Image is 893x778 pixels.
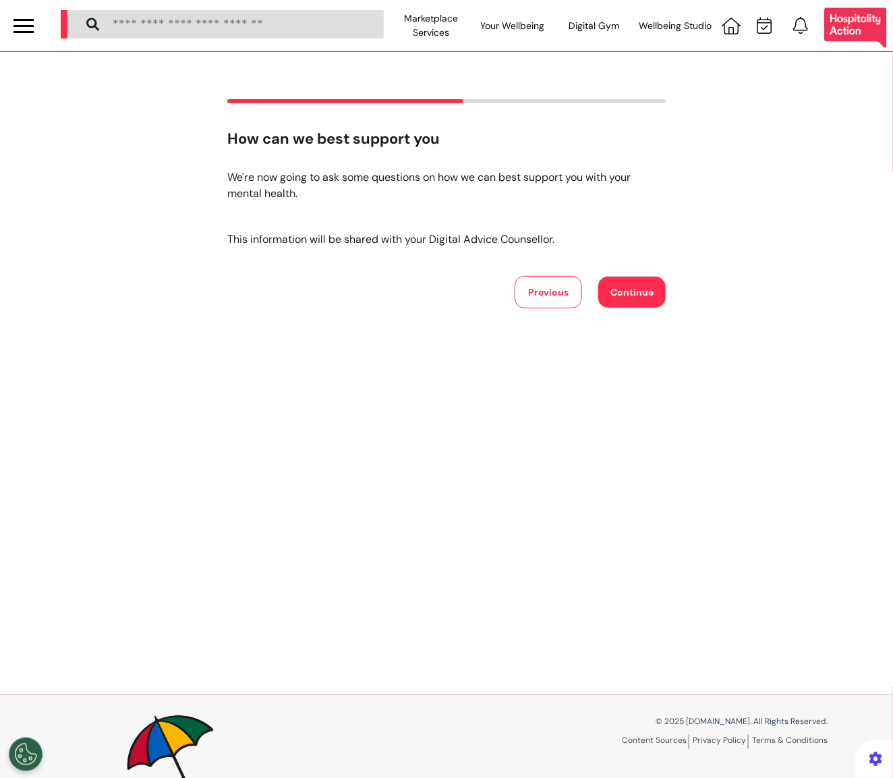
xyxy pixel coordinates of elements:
button: Continue [598,277,666,308]
p: We're now going to ask some questions on how we can best support you with your mental health. [227,169,666,202]
h2: How can we best support you [227,130,666,148]
div: Marketplace Services [391,7,472,45]
p: This information will be shared with your Digital Advice Counsellor. [227,231,666,248]
button: Open Preferences [9,738,42,771]
p: © 2025 [DOMAIN_NAME]. All Rights Reserved. [457,715,828,727]
a: Terms & Conditions [752,735,828,746]
div: Wellbeing Studio [635,7,716,45]
a: Content Sources [622,735,689,749]
button: Previous [515,276,582,308]
div: Digital Gym [553,7,635,45]
a: Privacy Policy [693,735,749,749]
div: Your Wellbeing [471,7,553,45]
